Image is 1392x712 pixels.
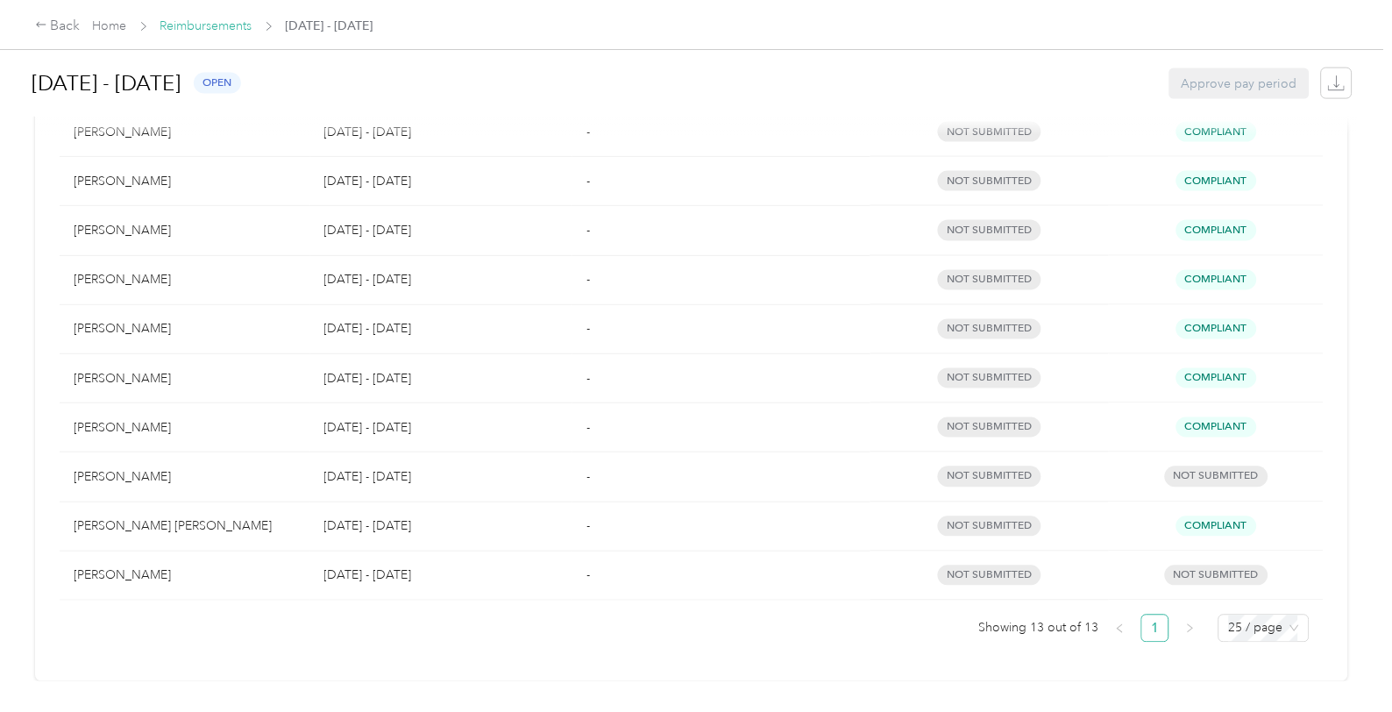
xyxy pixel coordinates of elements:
[572,157,870,206] td: -
[74,172,296,191] div: [PERSON_NAME]
[1176,615,1204,643] button: right
[572,256,870,305] td: -
[1185,623,1196,634] span: right
[572,305,870,354] td: -
[74,418,296,438] div: [PERSON_NAME]
[93,18,127,33] a: Home
[74,221,296,240] div: [PERSON_NAME]
[74,319,296,338] div: [PERSON_NAME]
[1106,615,1134,643] button: left
[324,319,558,338] p: [DATE] - [DATE]
[74,516,296,536] div: [PERSON_NAME] [PERSON_NAME]
[74,270,296,289] div: [PERSON_NAME]
[572,502,870,552] td: -
[1165,566,1268,586] span: Not submitted
[1142,616,1168,642] a: 1
[74,369,296,388] div: [PERSON_NAME]
[324,172,558,191] p: [DATE] - [DATE]
[938,417,1041,438] span: not submitted
[35,16,81,37] div: Back
[324,467,558,487] p: [DATE] - [DATE]
[572,403,870,452] td: -
[938,270,1041,290] span: not submitted
[324,270,558,289] p: [DATE] - [DATE]
[572,552,870,601] td: -
[1165,466,1268,487] span: Not submitted
[938,466,1041,487] span: not submitted
[938,368,1041,388] span: not submitted
[160,18,252,33] a: Reimbursements
[324,418,558,438] p: [DATE] - [DATE]
[1218,615,1310,643] div: Page Size
[938,516,1041,537] span: not submitted
[1294,614,1392,712] iframe: Everlance-gr Chat Button Frame
[1176,417,1257,438] span: Compliant
[572,206,870,255] td: -
[1176,319,1257,339] span: Compliant
[74,467,296,487] div: [PERSON_NAME]
[1176,615,1204,643] li: Next Page
[324,566,558,585] p: [DATE] - [DATE]
[979,615,1099,641] span: Showing 13 out of 13
[938,319,1041,339] span: not submitted
[1106,615,1134,643] li: Previous Page
[1176,516,1257,537] span: Compliant
[938,220,1041,240] span: not submitted
[74,566,296,585] div: [PERSON_NAME]
[324,516,558,536] p: [DATE] - [DATE]
[32,62,181,104] h1: [DATE] - [DATE]
[1176,368,1257,388] span: Compliant
[1176,220,1257,240] span: Compliant
[938,171,1041,191] span: not submitted
[1141,615,1169,643] li: 1
[324,221,558,240] p: [DATE] - [DATE]
[286,17,373,35] span: [DATE] - [DATE]
[1115,623,1126,634] span: left
[1176,270,1257,290] span: Compliant
[194,73,241,93] span: open
[938,566,1041,586] span: not submitted
[572,354,870,403] td: -
[1176,171,1257,191] span: Compliant
[1229,616,1299,642] span: 25 / page
[324,369,558,388] p: [DATE] - [DATE]
[572,452,870,502] td: -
